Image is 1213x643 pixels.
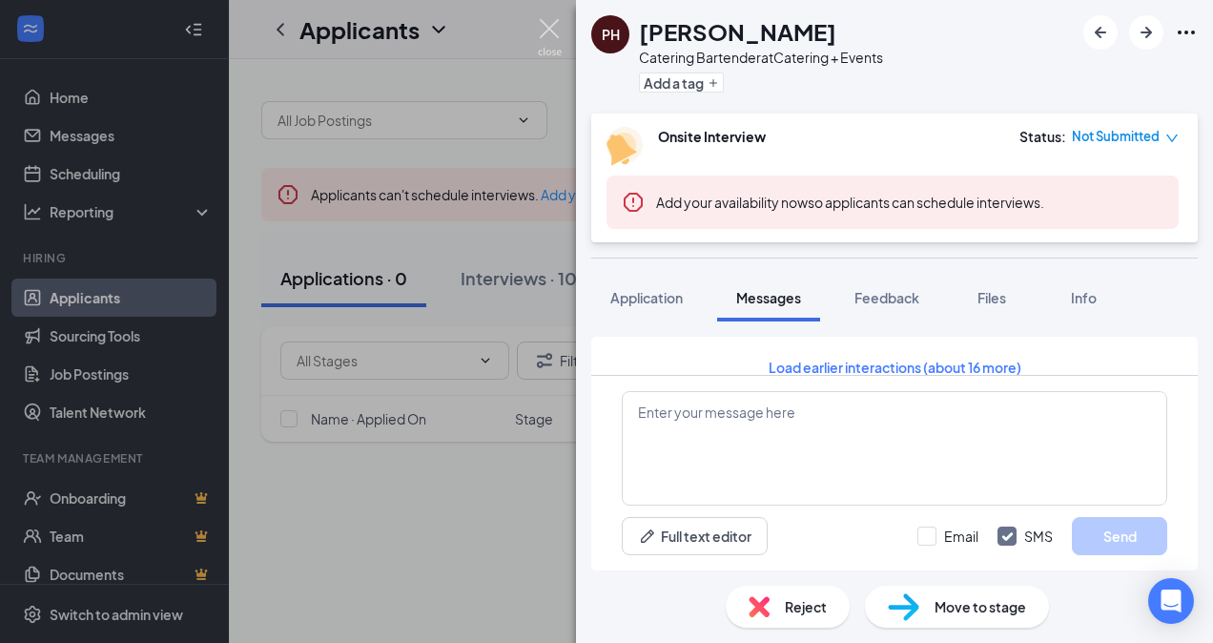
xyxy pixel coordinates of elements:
[708,77,719,89] svg: Plus
[638,527,657,546] svg: Pen
[658,128,766,145] b: Onsite Interview
[1175,21,1198,44] svg: Ellipses
[752,352,1038,383] button: Load earlier interactions (about 16 more)
[1165,132,1179,145] span: down
[1083,15,1118,50] button: ArrowLeftNew
[1089,21,1112,44] svg: ArrowLeftNew
[1135,21,1158,44] svg: ArrowRight
[977,289,1006,306] span: Files
[854,289,919,306] span: Feedback
[1148,578,1194,624] div: Open Intercom Messenger
[610,289,683,306] span: Application
[656,193,808,212] button: Add your availability now
[622,517,768,555] button: Full text editorPen
[656,194,1044,211] span: so applicants can schedule interviews.
[1072,127,1160,146] span: Not Submitted
[785,596,827,617] span: Reject
[639,15,836,48] h1: [PERSON_NAME]
[639,48,883,67] div: Catering Bartender at Catering + Events
[935,596,1026,617] span: Move to stage
[1019,127,1066,146] div: Status :
[602,25,620,44] div: PH
[622,191,645,214] svg: Error
[1072,517,1167,555] button: Send
[1129,15,1163,50] button: ArrowRight
[639,73,724,93] button: PlusAdd a tag
[1071,289,1097,306] span: Info
[736,289,801,306] span: Messages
